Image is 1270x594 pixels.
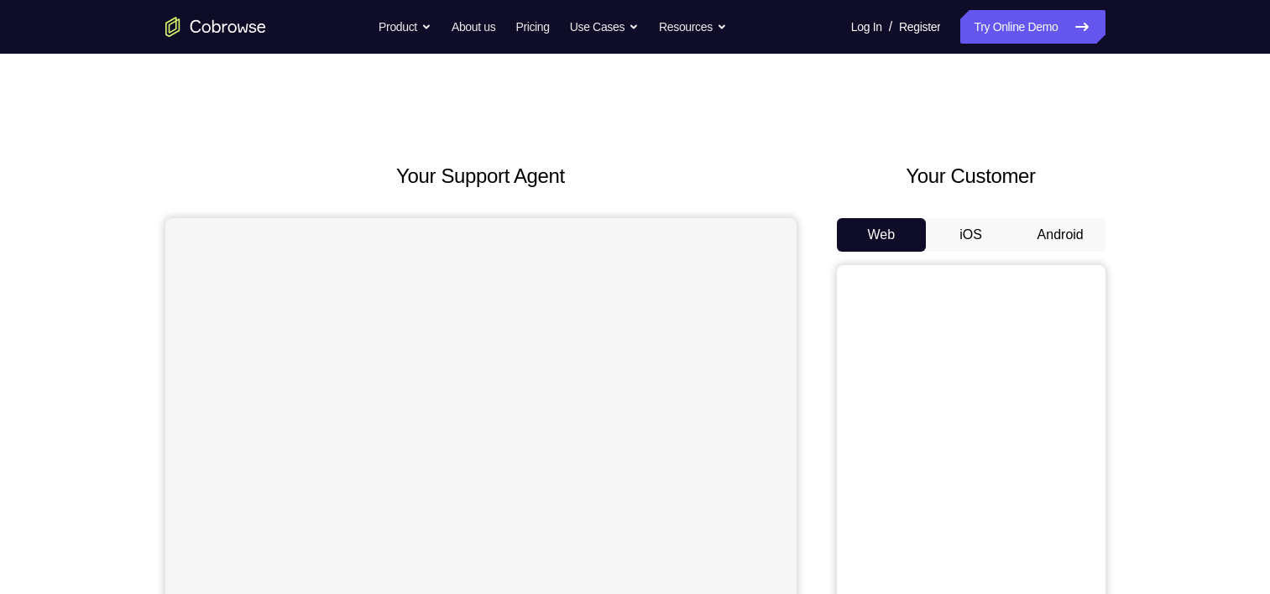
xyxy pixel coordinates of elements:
[1016,218,1105,252] button: Android
[899,10,940,44] a: Register
[659,10,727,44] button: Resources
[889,17,892,37] span: /
[837,218,927,252] button: Web
[515,10,549,44] a: Pricing
[165,161,797,191] h2: Your Support Agent
[165,17,266,37] a: Go to the home page
[452,10,495,44] a: About us
[837,161,1105,191] h2: Your Customer
[851,10,882,44] a: Log In
[926,218,1016,252] button: iOS
[379,10,431,44] button: Product
[570,10,639,44] button: Use Cases
[960,10,1105,44] a: Try Online Demo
